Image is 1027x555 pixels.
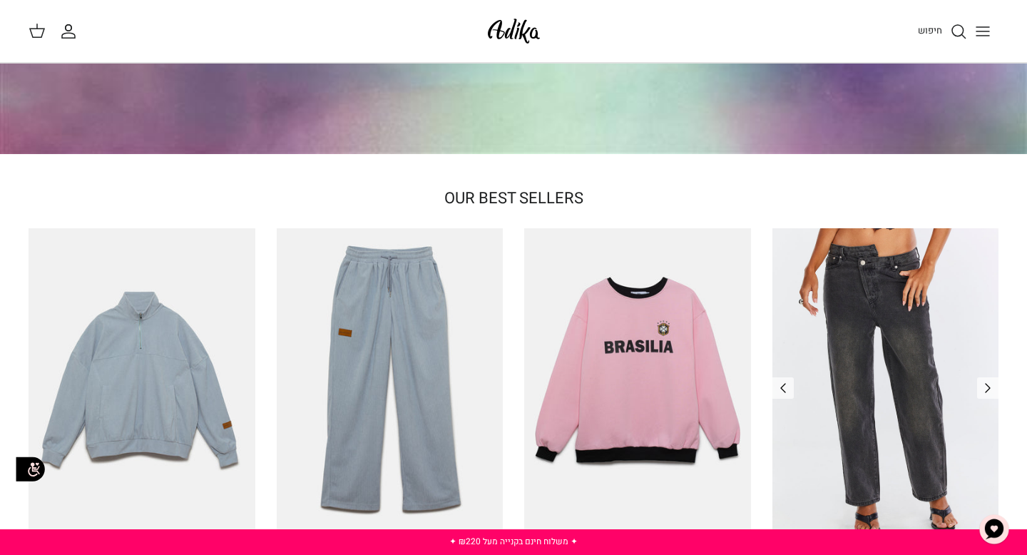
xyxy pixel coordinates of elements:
[772,228,999,549] a: ג׳ינס All Or Nothing קריס-קרוס | BOYFRIEND
[524,228,751,549] a: סווטשירט Brazilian Kid
[444,188,583,210] a: OUR BEST SELLERS
[449,535,578,548] a: ✦ משלוח חינם בקנייה מעל ₪220 ✦
[11,450,50,489] img: accessibility_icon02.svg
[977,377,998,399] a: Previous
[918,24,942,37] span: חיפוש
[967,16,998,47] button: Toggle menu
[484,14,544,48] img: Adika IL
[918,23,967,40] a: חיפוש
[277,228,504,549] a: מכנסי טרנינג City strolls
[973,508,1016,551] button: צ'אט
[29,228,255,549] a: סווטשירט City Strolls אוברסייז
[772,377,794,399] a: Previous
[60,23,83,40] a: החשבון שלי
